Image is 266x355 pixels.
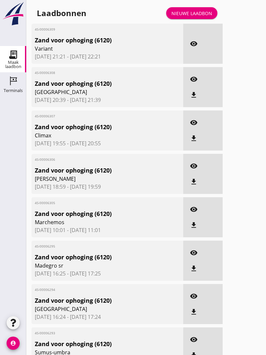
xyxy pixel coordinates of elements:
[35,114,156,119] span: 4S-00006307
[190,292,198,300] i: visibility
[35,209,156,218] span: Zand voor ophoging (6120)
[35,331,156,336] span: 4S-00006293
[190,221,198,229] i: file_download
[35,313,180,321] span: [DATE] 16:24 - [DATE] 17:24
[35,305,156,313] span: [GEOGRAPHIC_DATA]
[190,205,198,213] i: visibility
[35,201,156,205] span: 4S-00006305
[35,70,156,75] span: 4S-00006308
[35,296,156,305] span: Zand voor ophoging (6120)
[190,91,198,99] i: file_download
[190,249,198,257] i: visibility
[171,10,212,17] div: Nieuwe laadbon
[190,336,198,343] i: visibility
[7,337,20,350] i: account_circle
[190,134,198,142] i: file_download
[35,157,156,162] span: 4S-00006306
[35,244,156,249] span: 4S-00006295
[35,262,156,270] span: Madegro sr
[190,162,198,170] i: visibility
[35,36,156,45] span: Zand voor ophoging (6120)
[35,218,156,226] span: Marchemos
[190,178,198,186] i: file_download
[35,253,156,262] span: Zand voor ophoging (6120)
[4,88,23,93] div: Terminals
[190,40,198,48] i: visibility
[35,27,156,32] span: 4S-00006309
[35,53,180,60] span: [DATE] 21:21 - [DATE] 22:21
[1,2,25,26] img: logo-small.a267ee39.svg
[37,8,86,18] div: Laadbonnen
[35,88,156,96] span: [GEOGRAPHIC_DATA]
[190,265,198,272] i: file_download
[35,131,156,139] span: Climax
[35,226,180,234] span: [DATE] 10:01 - [DATE] 11:01
[35,270,180,277] span: [DATE] 16:25 - [DATE] 17:25
[35,139,180,147] span: [DATE] 19:55 - [DATE] 20:55
[35,175,156,183] span: [PERSON_NAME]
[35,183,180,191] span: [DATE] 18:59 - [DATE] 19:59
[190,119,198,127] i: visibility
[35,96,180,104] span: [DATE] 20:39 - [DATE] 21:39
[35,287,156,292] span: 4S-00006294
[35,166,156,175] span: Zand voor ophoging (6120)
[35,340,156,348] span: Zand voor ophoging (6120)
[190,75,198,83] i: visibility
[35,123,156,131] span: Zand voor ophoging (6120)
[166,7,217,19] a: Nieuwe laadbon
[190,308,198,316] i: file_download
[35,79,156,88] span: Zand voor ophoging (6120)
[35,45,156,53] span: Variant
